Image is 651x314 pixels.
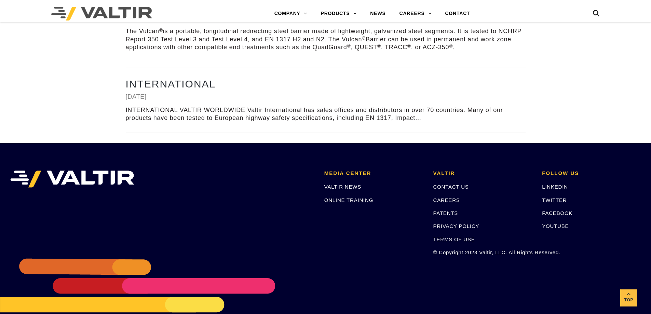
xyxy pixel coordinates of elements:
a: NEWS [363,7,392,21]
a: YOUTUBE [542,223,569,229]
p: The Vulcan is a portable, longitudinal redirecting steel barrier made of lightweight, galvanized ... [126,27,526,51]
img: VALTIR [10,170,134,188]
a: CONTACT US [433,184,469,190]
a: CONTACT [438,7,477,21]
sup: ® [407,43,411,49]
span: Top [620,296,637,304]
sup: ® [377,43,381,49]
sup: ® [449,43,453,49]
a: Top [620,289,637,306]
sup: ® [362,36,366,41]
h2: VALTIR [433,170,532,176]
sup: ® [159,28,163,33]
a: TERMS OF USE [433,236,475,242]
img: Valtir [51,7,152,21]
div: INTERNATIONAL VALTIR WORLDWIDE Valtir International has sales offices and distributors in over 70... [126,106,526,122]
a: CAREERS [433,197,460,203]
a: CAREERS [393,7,438,21]
sup: ® [347,43,351,49]
a: TWITTER [542,197,567,203]
h2: MEDIA CENTER [324,170,423,176]
a: [DATE] [126,93,147,100]
a: PRODUCTS [314,7,364,21]
a: COMPANY [268,7,314,21]
a: ONLINE TRAINING [324,197,373,203]
a: VALTIR NEWS [324,184,361,190]
a: PRIVACY POLICY [433,223,479,229]
p: © Copyright 2023 Valtir, LLC. All Rights Reserved. [433,248,532,256]
a: LINKEDIN [542,184,568,190]
a: PATENTS [433,210,458,216]
h2: FOLLOW US [542,170,641,176]
a: FACEBOOK [542,210,572,216]
a: International [126,78,216,90]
